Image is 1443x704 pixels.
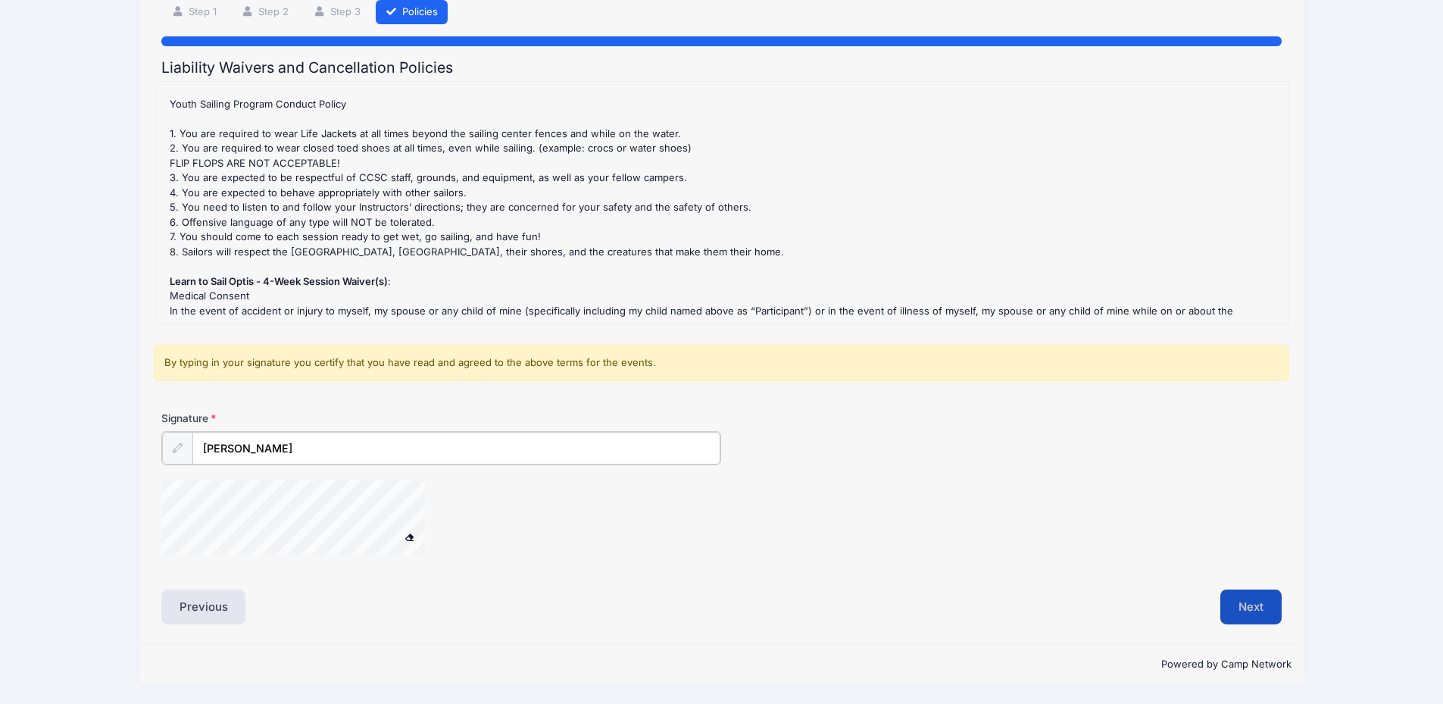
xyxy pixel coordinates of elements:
[151,657,1292,672] p: Powered by Camp Network
[1220,590,1282,624] button: Next
[170,275,388,287] strong: Learn to Sail Optis - 4-Week Session Waiver(s)
[161,411,442,426] label: Signature
[154,345,1289,381] div: By typing in your signature you certify that you have read and agreed to the above terms for the ...
[161,590,246,624] button: Previous
[161,59,1282,77] h2: Liability Waivers and Cancellation Policies
[162,89,1281,317] div: : Registered sailors will sail both [PERSON_NAME] and Opti/Prams throughout the 4-week session. T...
[192,432,721,465] input: Enter first and last name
